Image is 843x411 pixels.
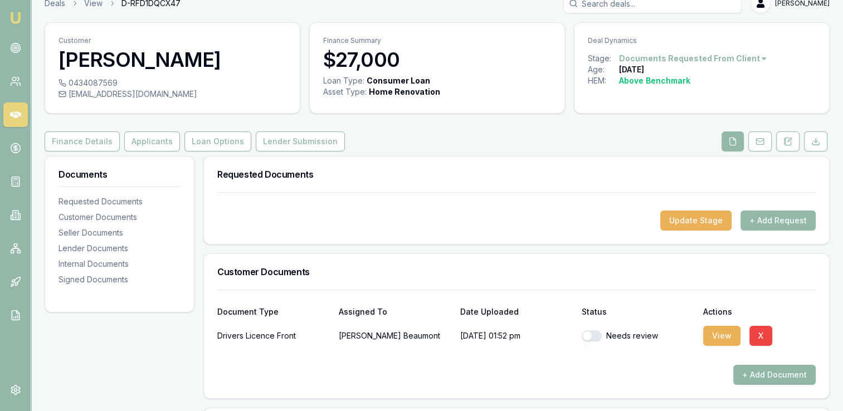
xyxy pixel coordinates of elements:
p: [DATE] 01:52 pm [460,325,573,347]
p: [PERSON_NAME] Beaumont [339,325,451,347]
div: Needs review [582,330,694,341]
div: 0434087569 [59,77,286,89]
h3: Requested Documents [217,170,816,179]
button: + Add Document [733,365,816,385]
div: Age: [588,64,619,75]
a: Applicants [122,131,182,151]
div: Lender Documents [59,243,181,254]
a: Finance Details [45,131,122,151]
p: Customer [59,36,286,45]
button: Finance Details [45,131,120,151]
button: Loan Options [184,131,251,151]
button: Update Stage [660,211,732,231]
button: Lender Submission [256,131,345,151]
button: View [703,326,740,346]
div: Internal Documents [59,258,181,270]
div: Requested Documents [59,196,181,207]
h3: Customer Documents [217,267,816,276]
button: X [749,326,772,346]
div: Status [582,308,694,316]
div: [DATE] [619,64,644,75]
div: Seller Documents [59,227,181,238]
div: Asset Type : [323,86,367,97]
h3: [PERSON_NAME] [59,48,286,71]
p: Deal Dynamics [588,36,816,45]
p: Finance Summary [323,36,551,45]
div: Above Benchmark [619,75,690,86]
div: Signed Documents [59,274,181,285]
a: Lender Submission [254,131,347,151]
button: + Add Request [740,211,816,231]
button: Applicants [124,131,180,151]
div: Consumer Loan [367,75,430,86]
div: Actions [703,308,816,316]
div: Loan Type: [323,75,364,86]
a: Loan Options [182,131,254,151]
div: Document Type [217,308,330,316]
div: Customer Documents [59,212,181,223]
div: Date Uploaded [460,308,573,316]
button: Documents Requested From Client [619,53,768,64]
h3: $27,000 [323,48,551,71]
img: emu-icon-u.png [9,11,22,25]
div: HEM: [588,75,619,86]
div: Drivers Licence Front [217,325,330,347]
div: Home Renovation [369,86,440,97]
div: [EMAIL_ADDRESS][DOMAIN_NAME] [59,89,286,100]
div: Assigned To [339,308,451,316]
div: Stage: [588,53,619,64]
h3: Documents [59,170,181,179]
